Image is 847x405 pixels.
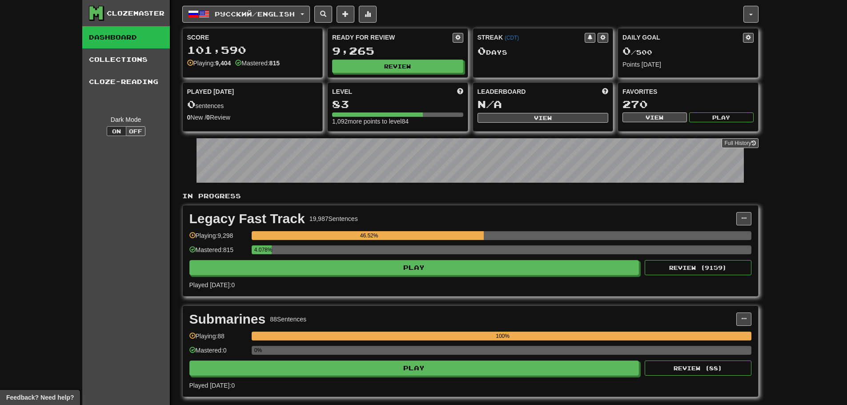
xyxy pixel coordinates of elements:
[622,112,687,122] button: View
[645,361,751,376] button: Review (88)
[206,114,210,121] strong: 0
[645,260,751,275] button: Review (9159)
[235,59,280,68] div: Mastered:
[602,87,608,96] span: This week in points, UTC
[622,60,754,69] div: Points [DATE]
[622,87,754,96] div: Favorites
[254,245,272,254] div: 4.078%
[189,245,247,260] div: Mastered: 815
[478,113,609,123] button: View
[332,117,463,126] div: 1,092 more points to level 84
[478,33,585,42] div: Streak
[182,6,310,23] button: Русский/English
[254,332,751,341] div: 100%
[107,9,165,18] div: Clozemaster
[359,6,377,23] button: More stats
[457,87,463,96] span: Score more points to level up
[82,71,170,93] a: Cloze-Reading
[332,33,453,42] div: Ready for Review
[622,99,754,110] div: 270
[189,346,247,361] div: Mastered: 0
[622,33,743,43] div: Daily Goal
[187,113,318,122] div: New / Review
[269,60,280,67] strong: 815
[187,33,318,42] div: Score
[189,382,235,389] span: Played [DATE]: 0
[189,332,247,346] div: Playing: 88
[689,112,754,122] button: Play
[82,26,170,48] a: Dashboard
[189,361,639,376] button: Play
[254,231,484,240] div: 46.52%
[107,126,126,136] button: On
[189,260,639,275] button: Play
[187,98,196,110] span: 0
[722,138,758,148] a: Full History
[189,281,235,289] span: Played [DATE]: 0
[82,48,170,71] a: Collections
[215,10,295,18] span: Русский / English
[309,214,358,223] div: 19,987 Sentences
[332,60,463,73] button: Review
[189,231,247,246] div: Playing: 9,298
[332,45,463,56] div: 9,265
[187,44,318,56] div: 101,590
[187,114,191,121] strong: 0
[89,115,163,124] div: Dark Mode
[187,87,234,96] span: Played [DATE]
[332,87,352,96] span: Level
[332,99,463,110] div: 83
[478,44,486,57] span: 0
[478,45,609,57] div: Day s
[337,6,354,23] button: Add sentence to collection
[189,212,305,225] div: Legacy Fast Track
[6,393,74,402] span: Open feedback widget
[215,60,231,67] strong: 9,404
[182,192,759,200] p: In Progress
[270,315,306,324] div: 88 Sentences
[189,313,266,326] div: Submarines
[622,48,652,56] span: / 500
[314,6,332,23] button: Search sentences
[622,44,631,57] span: 0
[478,87,526,96] span: Leaderboard
[505,35,519,41] a: (CDT)
[478,98,502,110] span: N/A
[187,59,231,68] div: Playing:
[187,99,318,110] div: sentences
[126,126,145,136] button: Off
